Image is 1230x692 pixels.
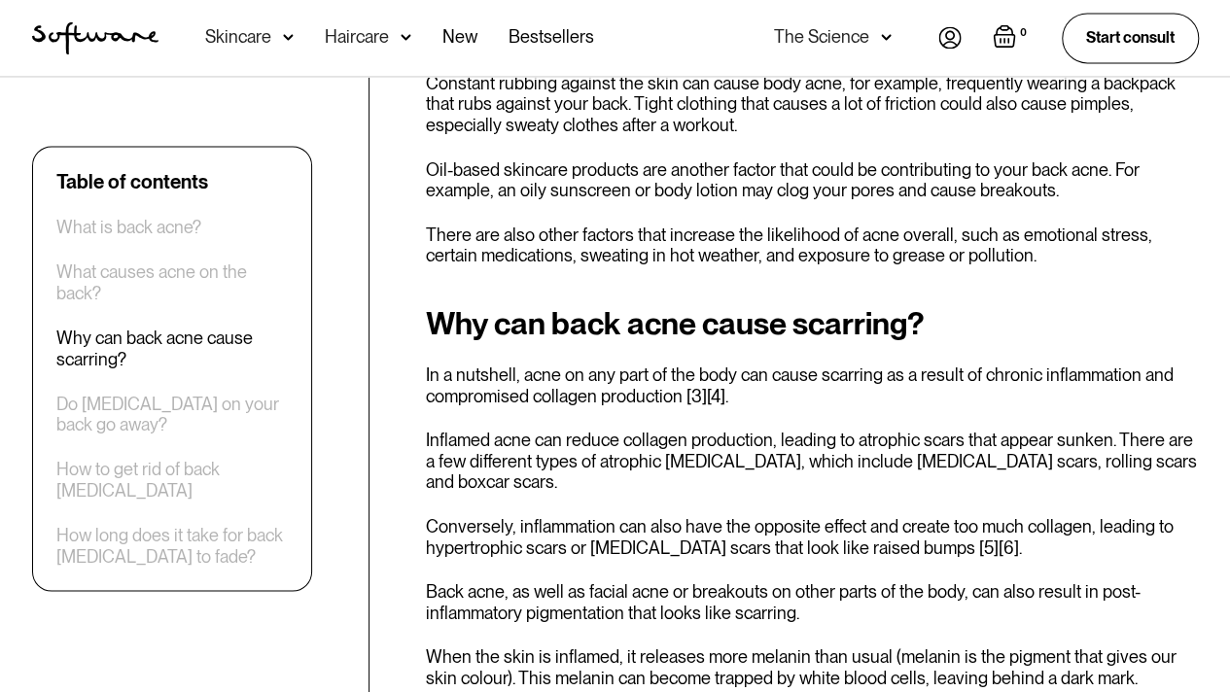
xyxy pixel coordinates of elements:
[401,27,411,47] img: arrow down
[56,261,288,303] a: What causes acne on the back?
[426,159,1199,201] p: Oil-based skincare products are another factor that could be contributing to your back acne. For ...
[1062,13,1199,62] a: Start consult
[56,170,208,193] div: Table of contents
[1016,24,1031,42] div: 0
[426,515,1199,557] p: Conversely, inflammation can also have the opposite effect and create too much collagen, leading ...
[56,217,201,238] a: What is back acne?
[205,27,271,47] div: Skincare
[426,580,1199,622] p: Back acne, as well as facial acne or breakouts on other parts of the body, can also result in pos...
[325,27,389,47] div: Haircare
[56,393,288,434] a: Do [MEDICAL_DATA] on your back go away?
[426,305,1199,340] h2: Why can back acne cause scarring?
[56,524,288,566] a: How long does it take for back [MEDICAL_DATA] to fade?
[56,459,288,501] a: How to get rid of back [MEDICAL_DATA]
[426,73,1199,136] p: Constant rubbing against the skin can cause body acne, for example, frequently wearing a backpack...
[283,27,294,47] img: arrow down
[32,21,158,54] a: home
[426,363,1199,405] p: In a nutshell, acne on any part of the body can cause scarring as a result of chronic inflammatio...
[881,27,892,47] img: arrow down
[774,27,869,47] div: The Science
[426,225,1199,266] p: There are also other factors that increase the likelihood of acne overall, such as emotional stre...
[993,24,1031,52] a: Open empty cart
[56,328,288,369] a: Why can back acne cause scarring?
[426,645,1199,687] p: When the skin is inflamed, it releases more melanin than usual (melanin is the pigment that gives...
[426,429,1199,492] p: Inflamed acne can reduce collagen production, leading to atrophic scars that appear sunken. There...
[32,21,158,54] img: Software Logo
